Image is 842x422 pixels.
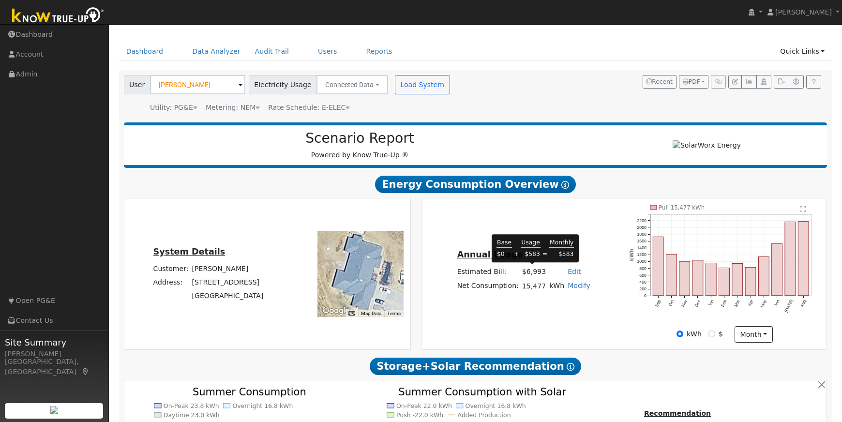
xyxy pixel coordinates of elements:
button: month [735,326,773,343]
img: Google [320,304,352,317]
text: 600 [640,273,647,278]
text: 1800 [637,232,647,237]
text: Summer Consumption [193,386,306,398]
a: Dashboard [119,43,171,60]
span: Electricity Usage [249,75,317,94]
td: $6,993 [520,265,547,279]
text: Apr [747,299,754,307]
text: Pull 15,477 kWh [659,204,705,211]
td: $0 [496,250,512,259]
button: Connected Data [316,75,388,94]
label: $ [719,329,723,339]
button: PDF [679,75,708,89]
rect: onclick="" [653,237,664,296]
rect: onclick="" [692,260,703,296]
td: Estimated Bill: [455,265,520,279]
text: 2200 [637,218,647,223]
button: Map Data [361,310,381,317]
text: Jan [707,299,715,307]
a: Modify [568,282,590,289]
td: Address: [151,276,190,289]
text: 1400 [637,245,647,250]
span: Site Summary [5,336,104,349]
td: = [542,250,548,259]
text: Added Production [458,411,511,419]
button: Settings [789,75,804,89]
img: Know True-Up [7,5,109,27]
label: kWh [687,329,702,339]
span: [PERSON_NAME] [775,8,832,16]
button: Multi-Series Graph [741,75,756,89]
text: kWh [629,249,634,261]
text: Summer Consumption with Solar [399,386,567,398]
text: Overnight 16.8 kWh [466,402,526,409]
a: Open this area in Google Maps (opens a new window) [320,304,352,317]
text: Aug [799,299,807,308]
a: Help Link [806,75,821,89]
span: Storage+Solar Recommendation [370,358,581,375]
span: Alias: None [268,104,350,111]
div: Metering: NEM [206,103,260,113]
td: Net Consumption: [455,279,520,293]
u: Recommendation [644,409,711,417]
td: $583 [521,250,540,259]
div: Powered by Know True-Up ® [129,130,591,160]
a: Audit Trail [248,43,296,60]
td: [GEOGRAPHIC_DATA] [190,289,265,303]
u: Annual Usage [457,250,523,259]
rect: onclick="" [706,263,717,296]
span: Energy Consumption Overview [375,176,575,193]
a: Users [311,43,345,60]
text:  [800,206,806,212]
text: Overnight 16.8 kWh [232,402,293,409]
text: Oct [668,299,675,307]
a: Quick Links [773,43,832,60]
rect: onclick="" [772,243,782,296]
rect: onclick="" [798,222,809,296]
td: $583 [549,250,574,259]
text: Sep [654,299,662,308]
a: Reports [359,43,400,60]
text: Push -22.0 kWh [396,411,443,419]
rect: onclick="" [745,267,756,295]
span: User [124,75,150,94]
text: May [760,299,767,308]
button: Export Interval Data [774,75,789,89]
button: Login As [756,75,771,89]
rect: onclick="" [732,263,743,295]
i: Show Help [567,363,574,371]
button: Edit User [728,75,742,89]
td: + [513,250,519,259]
a: Data Analyzer [185,43,248,60]
rect: onclick="" [679,261,690,296]
h2: Scenario Report [134,130,586,147]
rect: onclick="" [785,222,796,295]
text: 200 [640,286,647,291]
td: 15,477 [520,279,547,293]
td: kWh [548,279,566,293]
rect: onclick="" [719,268,730,295]
td: Base [496,238,512,248]
i: Show Help [561,181,569,189]
rect: onclick="" [666,254,677,296]
text: Jun [773,299,781,307]
text: 0 [644,293,647,298]
rect: onclick="" [759,256,769,295]
img: SolarWorx Energy [673,140,741,151]
text: Daytime 23.0 kWh [164,411,220,419]
text: 1000 [637,259,647,264]
td: [STREET_ADDRESS] [190,276,265,289]
text: Nov [681,299,689,308]
button: Load System [395,75,450,94]
a: Edit [568,268,581,275]
span: PDF [683,78,700,85]
a: Map [81,368,90,376]
text: Mar [734,299,741,308]
input: $ [708,331,715,337]
text: 400 [640,280,647,285]
text: [DATE] [784,299,794,313]
text: 2000 [637,225,647,230]
td: Usage [521,238,540,248]
div: [PERSON_NAME] [5,349,104,359]
input: Select a User [150,75,245,94]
